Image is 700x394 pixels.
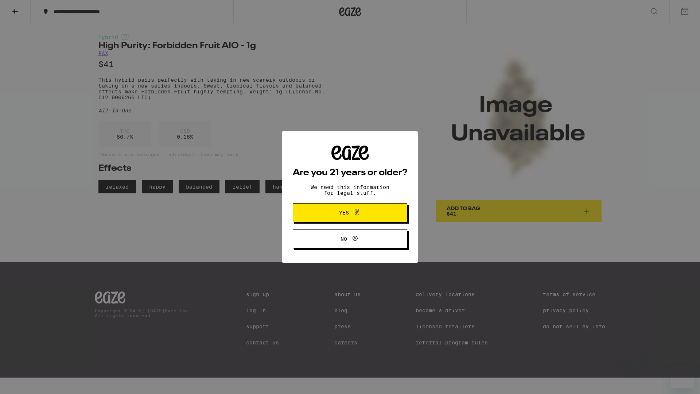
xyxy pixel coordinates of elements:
[671,365,694,388] iframe: Button to launch messaging window
[293,169,407,177] h2: Are you 21 years or older?
[341,236,347,242] span: No
[304,184,396,196] p: We need this information for legal stuff.
[293,203,407,222] button: Yes
[293,229,407,248] button: No
[626,347,640,362] iframe: Close message
[339,210,349,215] span: Yes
